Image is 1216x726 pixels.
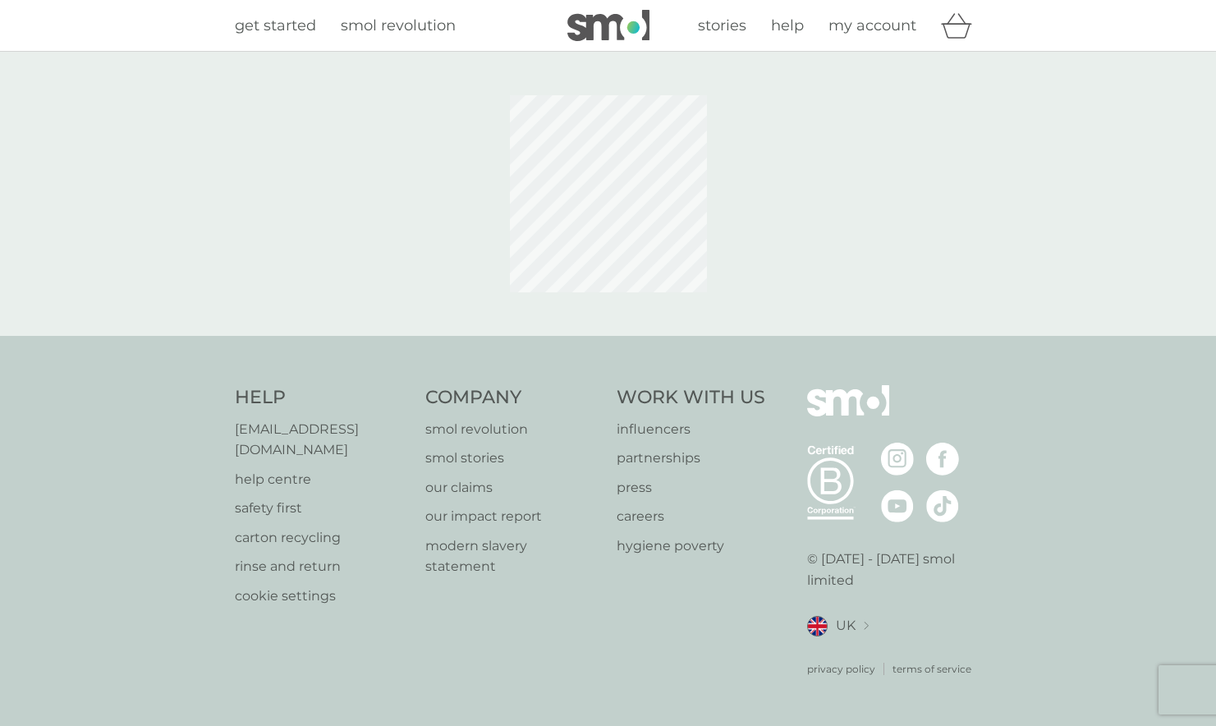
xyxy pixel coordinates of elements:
[425,477,600,499] a: our claims
[807,549,982,590] p: © [DATE] - [DATE] smol limited
[425,385,600,411] h4: Company
[807,661,875,677] a: privacy policy
[926,489,959,522] img: visit the smol Tiktok page
[617,448,765,469] a: partnerships
[617,506,765,527] a: careers
[235,498,410,519] a: safety first
[235,419,410,461] a: [EMAIL_ADDRESS][DOMAIN_NAME]
[567,10,649,41] img: smol
[836,615,856,636] span: UK
[881,489,914,522] img: visit the smol Youtube page
[807,616,828,636] img: UK flag
[617,535,765,557] a: hygiene poverty
[235,556,410,577] a: rinse and return
[425,419,600,440] a: smol revolution
[828,16,916,34] span: my account
[235,527,410,549] a: carton recycling
[771,16,804,34] span: help
[235,16,316,34] span: get started
[425,535,600,577] a: modern slavery statement
[341,14,456,38] a: smol revolution
[617,419,765,440] a: influencers
[926,443,959,476] img: visit the smol Facebook page
[807,385,889,441] img: smol
[881,443,914,476] img: visit the smol Instagram page
[698,14,746,38] a: stories
[235,14,316,38] a: get started
[941,9,982,42] div: basket
[864,622,869,631] img: select a new location
[425,506,600,527] a: our impact report
[698,16,746,34] span: stories
[828,14,916,38] a: my account
[235,586,410,607] a: cookie settings
[617,385,765,411] h4: Work With Us
[235,385,410,411] h4: Help
[425,448,600,469] a: smol stories
[617,477,765,499] a: press
[892,661,971,677] a: terms of service
[771,14,804,38] a: help
[235,469,410,490] a: help centre
[341,16,456,34] span: smol revolution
